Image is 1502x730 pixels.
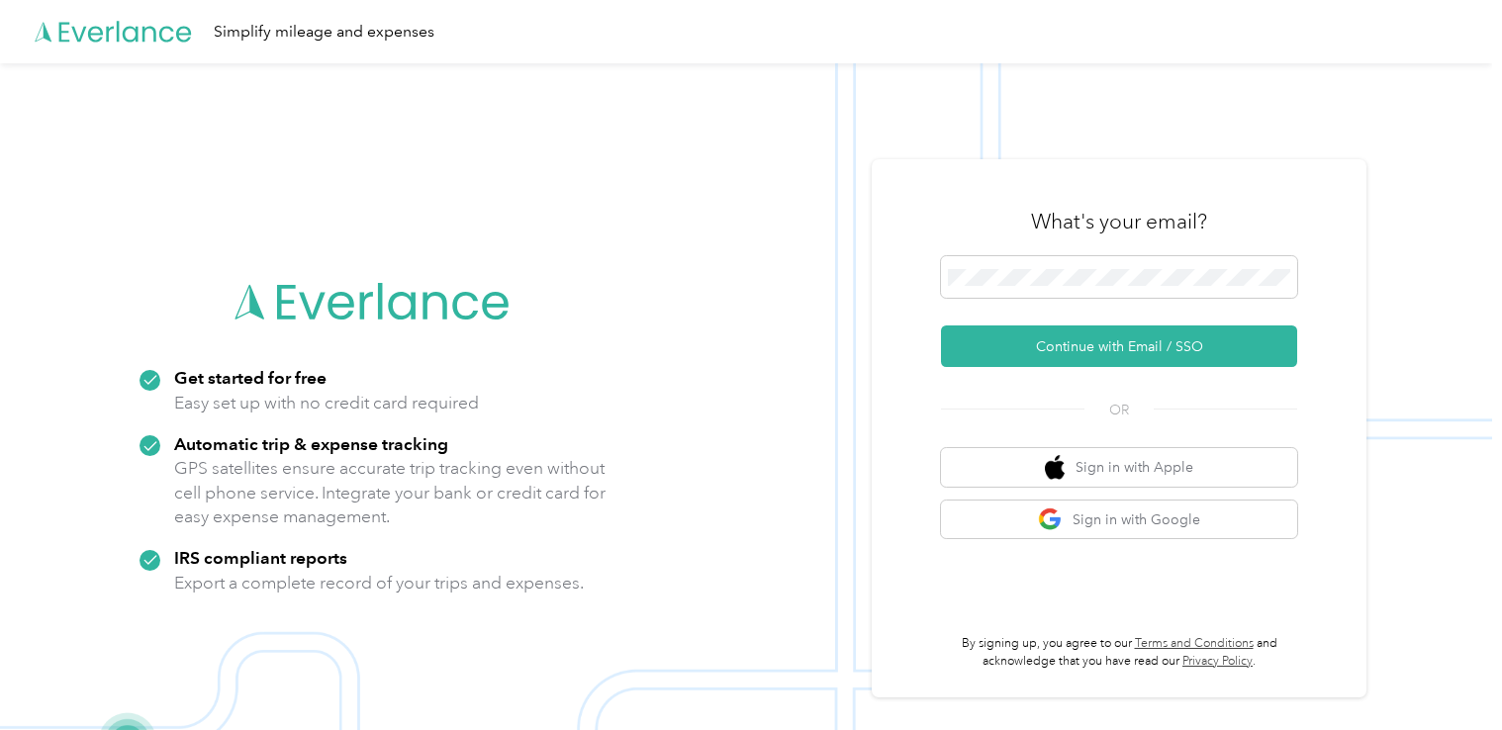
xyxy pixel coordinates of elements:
span: OR [1084,400,1154,420]
strong: Automatic trip & expense tracking [174,433,448,454]
img: google logo [1038,507,1063,532]
a: Terms and Conditions [1135,636,1254,651]
p: GPS satellites ensure accurate trip tracking even without cell phone service. Integrate your bank... [174,456,607,529]
iframe: Everlance-gr Chat Button Frame [1391,619,1502,730]
h3: What's your email? [1031,208,1207,235]
strong: Get started for free [174,367,327,388]
a: Privacy Policy [1182,654,1253,669]
button: Continue with Email / SSO [941,325,1297,367]
p: Export a complete record of your trips and expenses. [174,571,584,595]
div: Simplify mileage and expenses [214,20,434,45]
p: Easy set up with no credit card required [174,391,479,415]
button: apple logoSign in with Apple [941,448,1297,487]
img: apple logo [1045,455,1065,480]
p: By signing up, you agree to our and acknowledge that you have read our . [941,635,1297,670]
strong: IRS compliant reports [174,547,347,568]
button: google logoSign in with Google [941,501,1297,539]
